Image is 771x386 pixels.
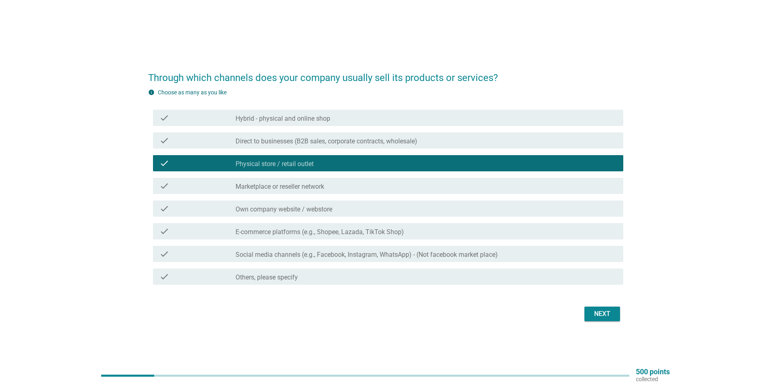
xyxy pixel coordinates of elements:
label: Others, please specify [236,273,298,282]
label: Choose as many as you like [158,89,227,96]
div: Next [591,309,614,319]
label: Hybrid - physical and online shop [236,115,330,123]
label: Physical store / retail outlet [236,160,314,168]
i: check [159,136,169,145]
label: Marketplace or reseller network [236,183,324,191]
i: check [159,249,169,259]
button: Next [584,307,620,321]
p: collected [636,375,670,383]
label: Own company website / webstore [236,205,332,213]
label: E-commerce platforms (e.g., Shopee, Lazada, TikTok Shop) [236,228,404,236]
h2: Through which channels does your company usually sell its products or services? [148,62,623,85]
p: 500 points [636,368,670,375]
i: check [159,272,169,282]
i: check [159,204,169,213]
label: Direct to businesses (B2B sales, corporate contracts, wholesale) [236,137,417,145]
i: check [159,226,169,236]
i: info [148,89,155,96]
i: check [159,181,169,191]
i: check [159,113,169,123]
i: check [159,158,169,168]
label: Social media channels (e.g., Facebook, Instagram, WhatsApp) - (Not facebook market place) [236,251,498,259]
